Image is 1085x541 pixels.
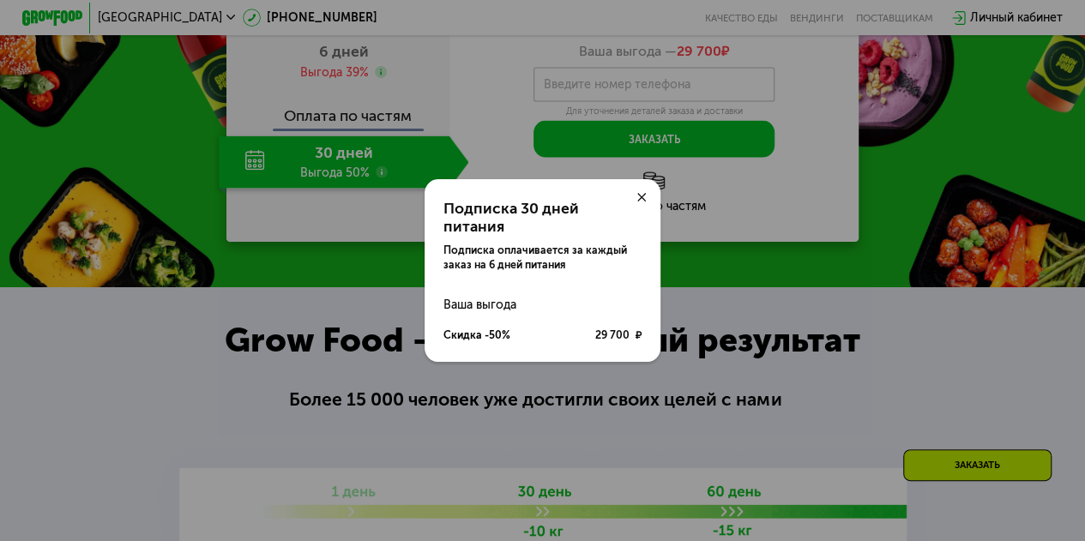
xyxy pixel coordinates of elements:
div: Скидка -50% [443,328,510,343]
div: Ваша выгода [443,291,642,321]
div: Подписка оплачивается за каждый заказ на 6 дней питания [443,243,642,273]
span: ₽ [635,328,642,343]
div: Подписка 30 дней питания [443,200,642,236]
div: 29 700 [594,328,642,343]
